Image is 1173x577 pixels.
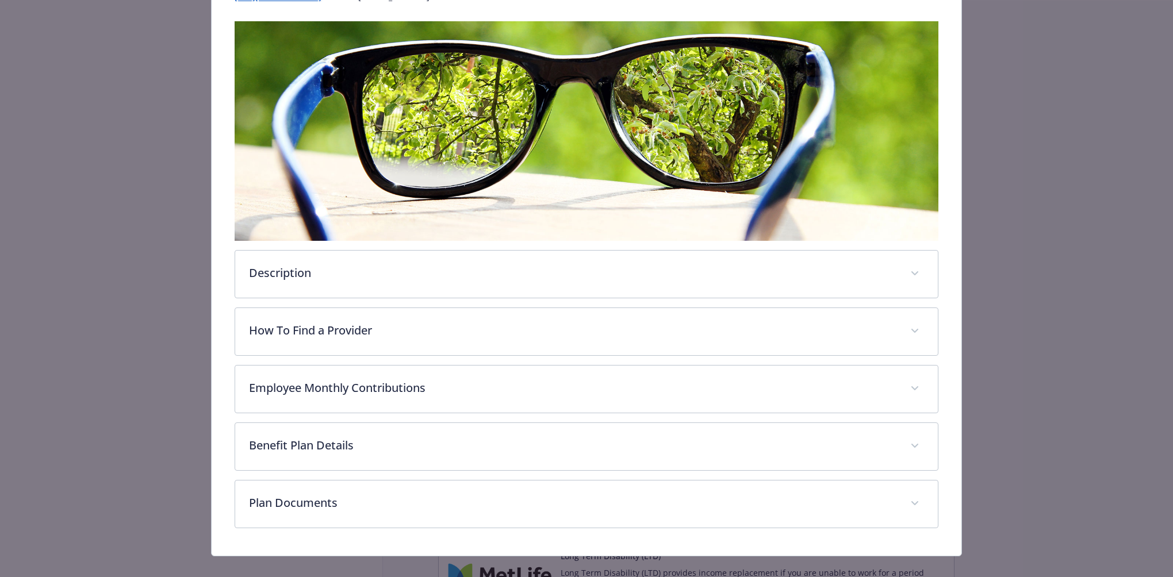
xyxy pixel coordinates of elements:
[249,437,896,454] p: Benefit Plan Details
[235,251,938,298] div: Description
[249,494,896,511] p: Plan Documents
[235,21,938,241] img: banner
[235,366,938,413] div: Employee Monthly Contributions
[249,322,896,339] p: How To Find a Provider
[249,379,896,397] p: Employee Monthly Contributions
[235,308,938,355] div: How To Find a Provider
[249,264,896,282] p: Description
[235,480,938,528] div: Plan Documents
[235,423,938,470] div: Benefit Plan Details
